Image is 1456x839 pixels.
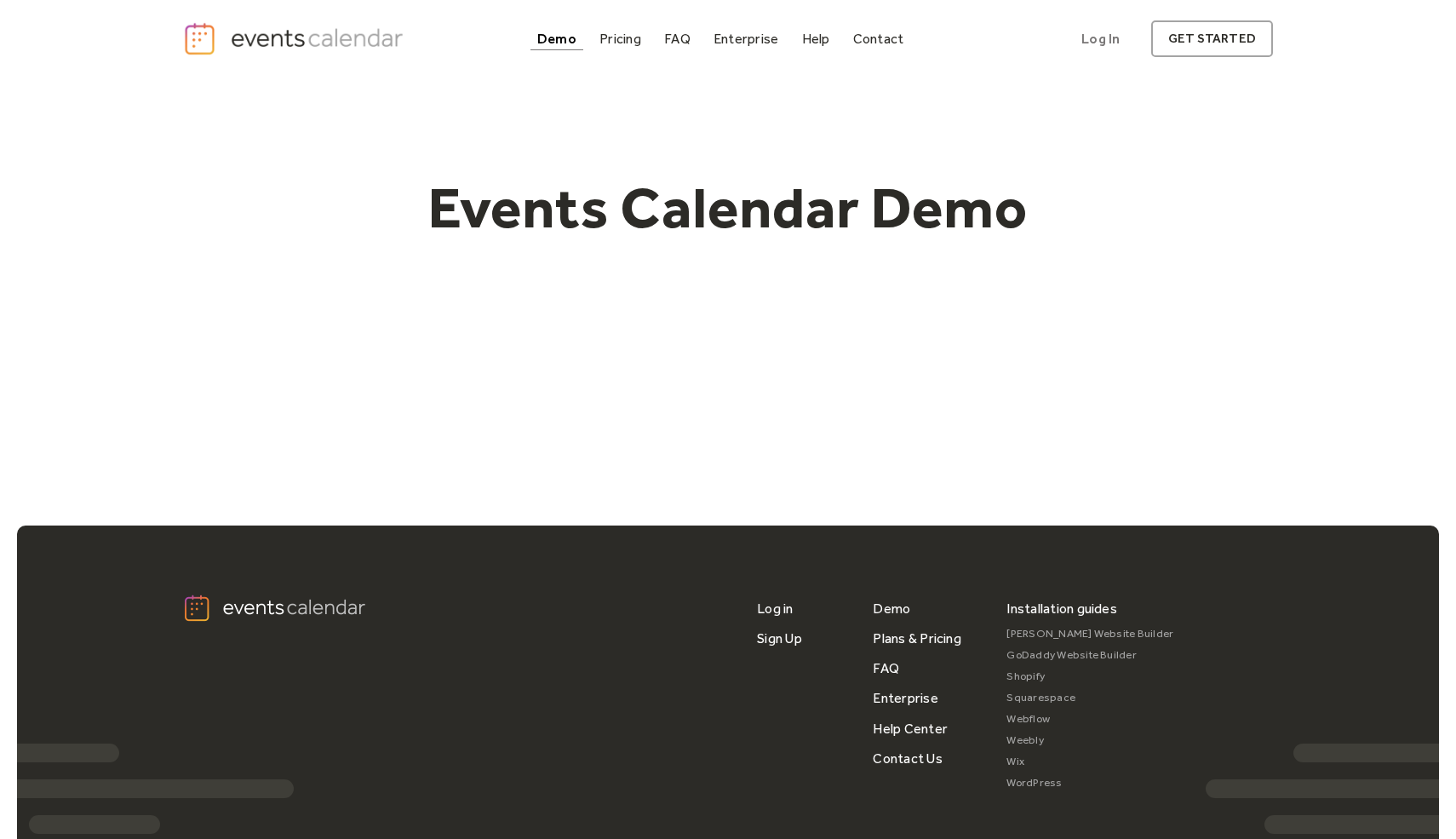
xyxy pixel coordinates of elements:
[183,21,408,56] a: home
[1006,773,1173,794] a: WordPress
[593,27,648,50] a: Pricing
[873,683,937,713] a: Enterprise
[707,27,785,50] a: Enterprise
[802,34,830,43] div: Help
[853,34,904,43] div: Contact
[664,34,691,43] div: FAQ
[1006,666,1173,687] a: Shopify
[873,744,942,773] a: Contact Us
[714,34,778,43] div: Enterprise
[1006,751,1173,773] a: Wix
[795,27,837,50] a: Help
[873,653,899,683] a: FAQ
[846,27,911,50] a: Contact
[1006,730,1173,751] a: Weebly
[1006,624,1173,645] a: [PERSON_NAME] Website Builder
[657,27,697,50] a: FAQ
[757,624,802,653] a: Sign Up
[1151,20,1273,57] a: get started
[401,173,1055,243] h1: Events Calendar Demo
[873,594,910,624] a: Demo
[1006,594,1117,624] div: Installation guides
[1064,20,1137,57] a: Log In
[873,624,961,653] a: Plans & Pricing
[530,27,583,50] a: Demo
[1006,687,1173,709] a: Squarespace
[873,714,948,744] a: Help Center
[599,34,641,43] div: Pricing
[1006,645,1173,666] a: GoDaddy Website Builder
[537,34,576,43] div: Demo
[757,594,793,624] a: Log in
[1006,709,1173,730] a: Webflow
